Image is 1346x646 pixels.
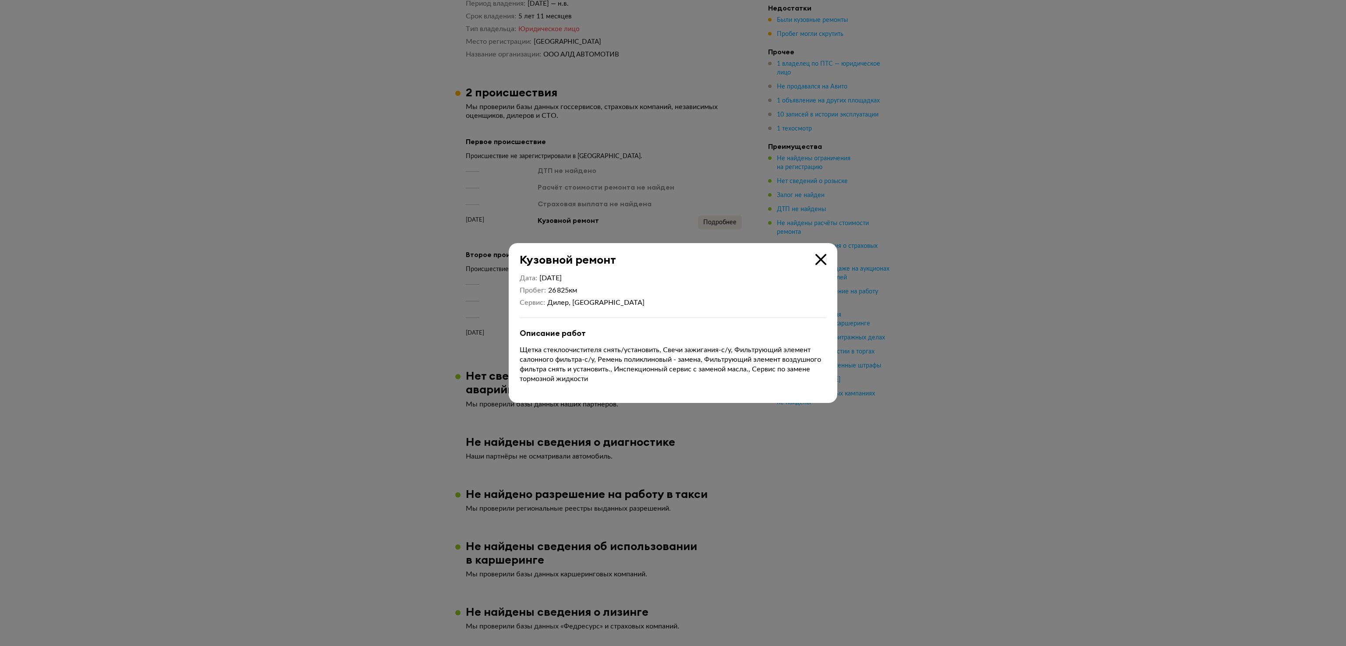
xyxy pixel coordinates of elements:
[547,298,645,307] div: Дилер, [GEOGRAPHIC_DATA]
[520,328,826,338] div: Описание работ
[520,298,545,307] dt: Сервис
[520,345,826,384] p: Щетка стеклоочистителя снять/установить, Свечи зажигания-с/у, Фильтрующий элемент салонного фильт...
[520,274,537,282] dt: Дата
[509,243,826,266] div: Кузовной ремонт
[539,274,645,282] div: [DATE]
[548,286,645,295] div: 26 825 км
[520,286,546,295] dt: Пробег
